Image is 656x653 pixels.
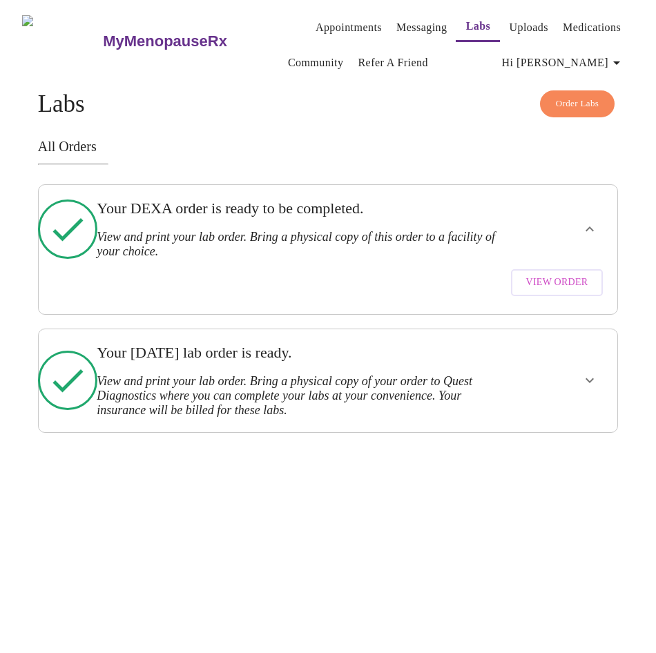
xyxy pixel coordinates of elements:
span: Hi [PERSON_NAME] [502,53,625,72]
a: MyMenopauseRx [102,17,282,66]
a: Messaging [396,18,447,37]
img: MyMenopauseRx Logo [22,15,102,67]
button: Uploads [503,14,554,41]
button: Community [282,49,349,77]
button: Labs [456,12,500,42]
h3: MyMenopauseRx [103,32,227,50]
h3: All Orders [38,139,619,155]
a: Medications [563,18,621,37]
h3: View and print your lab order. Bring a physical copy of this order to a facility of your choice. [97,230,501,259]
button: Hi [PERSON_NAME] [496,49,630,77]
a: Community [288,53,344,72]
a: Refer a Friend [358,53,428,72]
button: Order Labs [540,90,615,117]
button: Medications [557,14,626,41]
button: Refer a Friend [352,49,434,77]
button: show more [573,364,606,397]
a: Appointments [316,18,382,37]
a: Labs [466,17,491,36]
h3: View and print your lab order. Bring a physical copy of your order to Quest Diagnostics where you... [97,374,501,418]
button: Messaging [391,14,452,41]
button: Appointments [310,14,387,41]
a: View Order [508,262,607,303]
button: show more [573,213,606,246]
h3: Your [DATE] lab order is ready. [97,344,501,362]
span: View Order [526,274,588,291]
a: Uploads [509,18,548,37]
span: Order Labs [556,96,599,112]
h3: Your DEXA order is ready to be completed. [97,199,501,217]
button: View Order [511,269,604,296]
h4: Labs [38,90,619,118]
